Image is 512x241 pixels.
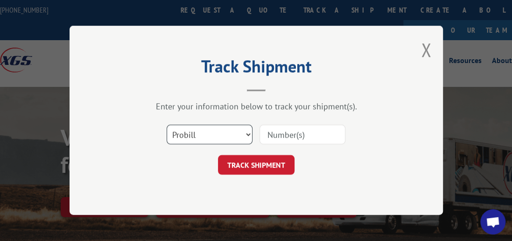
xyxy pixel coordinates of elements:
h2: Track Shipment [116,60,396,78]
div: Open chat [480,209,505,234]
input: Number(s) [260,125,345,145]
button: Close modal [421,37,431,62]
div: Enter your information below to track your shipment(s). [116,101,396,112]
button: TRACK SHIPMENT [218,156,295,175]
